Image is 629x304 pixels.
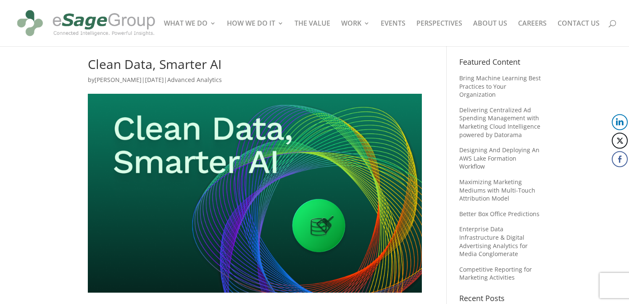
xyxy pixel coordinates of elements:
a: Designing And Deploying An AWS Lake Formation Workflow [459,146,540,170]
a: Delivering Centralized Ad Spending Management with Marketing Cloud Intelligence powered by Datorama [459,106,540,139]
button: Twitter Share [612,132,628,148]
a: CONTACT US [558,20,600,46]
h1: Clean Data, Smarter AI [88,58,422,75]
button: Facebook Share [612,151,628,167]
button: LinkedIn Share [612,114,628,130]
a: THE VALUE [295,20,330,46]
a: HOW WE DO IT [227,20,284,46]
a: WORK [341,20,370,46]
p: by | | [88,75,422,91]
a: ABOUT US [473,20,507,46]
a: Competitive Reporting for Marketing Activities [459,265,532,282]
a: CAREERS [518,20,547,46]
a: Maximizing Marketing Mediums with Multi-Touch Attribution Model [459,178,535,202]
a: EVENTS [381,20,405,46]
a: Advanced Analytics [167,76,222,84]
a: PERSPECTIVES [416,20,462,46]
a: [PERSON_NAME] [95,76,142,84]
img: eSage Group [14,3,158,43]
a: WHAT WE DO [164,20,216,46]
a: Bring Machine Learning Best Practices to Your Organization [459,74,541,98]
span: [DATE] [145,76,164,84]
a: Better Box Office Predictions [459,210,540,218]
a: Enterprise Data Infrastructure & Digital Advertising Analytics for Media Conglomerate [459,225,528,258]
h4: Featured Content [459,58,541,70]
